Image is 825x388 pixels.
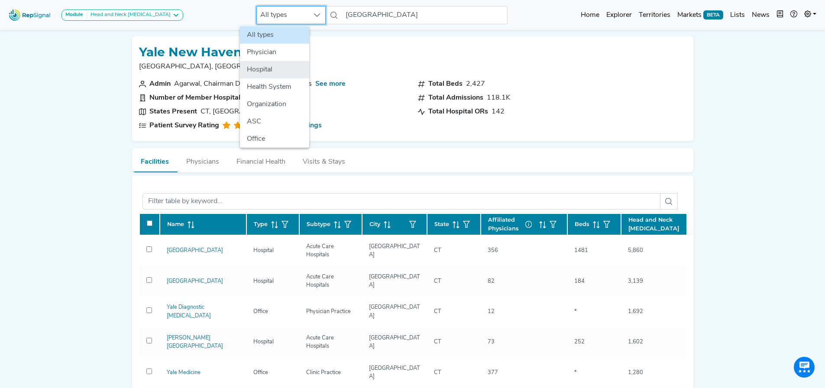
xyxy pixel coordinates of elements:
button: Financial Health [228,148,294,171]
li: Physician [240,44,309,61]
div: Hospital [248,277,279,285]
div: Head and Neck [MEDICAL_DATA] [87,12,171,19]
div: [GEOGRAPHIC_DATA] [364,242,425,259]
div: CT [429,338,446,346]
div: Office [248,369,273,377]
button: Physicians [178,148,228,171]
a: [PERSON_NAME][GEOGRAPHIC_DATA] [167,335,223,349]
div: Office [248,307,273,316]
div: CT [429,369,446,377]
input: Search a physician or facility [342,6,508,24]
div: 142 [492,107,505,117]
div: 1,602 [623,338,648,346]
strong: Module [65,12,83,17]
div: 1,692 [623,307,648,316]
div: CT [429,307,446,316]
div: Total Admissions [428,93,483,103]
div: 1481 [569,246,593,255]
span: Agarwal, Chairman Department of Pediatrics [174,79,312,89]
div: [GEOGRAPHIC_DATA] [364,303,425,320]
li: All types [240,26,309,44]
div: 2,427 [466,79,485,89]
div: Number of Member Hospitals [149,93,244,103]
div: 82 [482,277,500,285]
div: Clinic Practice [301,369,346,377]
div: Patient Survey Rating [149,120,219,131]
div: CT [429,246,446,255]
button: ModuleHead and Neck [MEDICAL_DATA] [61,10,183,21]
a: See more [315,79,346,89]
span: Subtype [307,220,330,228]
div: Admin [149,79,171,89]
a: News [748,6,773,24]
div: Acute Care Hospitals [301,273,360,289]
li: Hospital [240,61,309,78]
div: CT, [GEOGRAPHIC_DATA] [201,107,285,117]
div: 252 [569,338,590,346]
button: Facilities [132,148,178,172]
div: [GEOGRAPHIC_DATA] [364,364,425,381]
span: Type [254,220,268,228]
a: [GEOGRAPHIC_DATA] [167,248,223,253]
a: Territories [635,6,674,24]
div: Acute Care Hospitals [301,334,360,350]
button: Visits & Stays [294,148,354,171]
div: Physician Practice [301,307,356,316]
div: 5,860 [623,246,648,255]
li: Office [240,130,309,148]
span: Head and Neck [MEDICAL_DATA] [628,216,724,232]
a: Yale Diagnostic [MEDICAL_DATA] [167,304,211,318]
div: Hospital [248,246,279,255]
h1: Yale New Haven Health [139,45,686,60]
span: City [369,220,380,228]
div: States Present [149,107,197,117]
div: CT [429,277,446,285]
div: Hospital [248,338,279,346]
span: Name [167,220,184,228]
div: Total Beds [428,79,463,89]
div: 73 [482,338,500,346]
div: 12 [482,307,500,316]
div: [GEOGRAPHIC_DATA] [364,334,425,350]
a: Lists [727,6,748,24]
span: State [434,220,449,228]
span: Affiliated Physicians [488,216,536,232]
div: 356 [482,246,503,255]
span: BETA [703,10,723,19]
a: Home [577,6,603,24]
span: All types [257,6,309,24]
div: 1,280 [623,369,648,377]
li: Organization [240,96,309,113]
a: [GEOGRAPHIC_DATA] [167,278,223,284]
div: 3,139 [623,277,648,285]
li: Health System [240,78,309,96]
p: [GEOGRAPHIC_DATA], [GEOGRAPHIC_DATA] [139,61,686,72]
div: 184 [569,277,590,285]
span: Beds [575,220,589,228]
a: Explorer [603,6,635,24]
div: 118.1K [487,93,510,103]
input: Filter table by keyword... [142,193,660,210]
div: Total Hospital ORs [428,107,488,117]
div: 377 [482,369,503,377]
div: Acute Care Hospitals [301,242,360,259]
a: Yale Medicine [167,370,201,375]
li: ASC [240,113,309,130]
button: Intel Book [773,6,787,24]
div: [GEOGRAPHIC_DATA] [364,273,425,289]
a: MarketsBETA [674,6,727,24]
